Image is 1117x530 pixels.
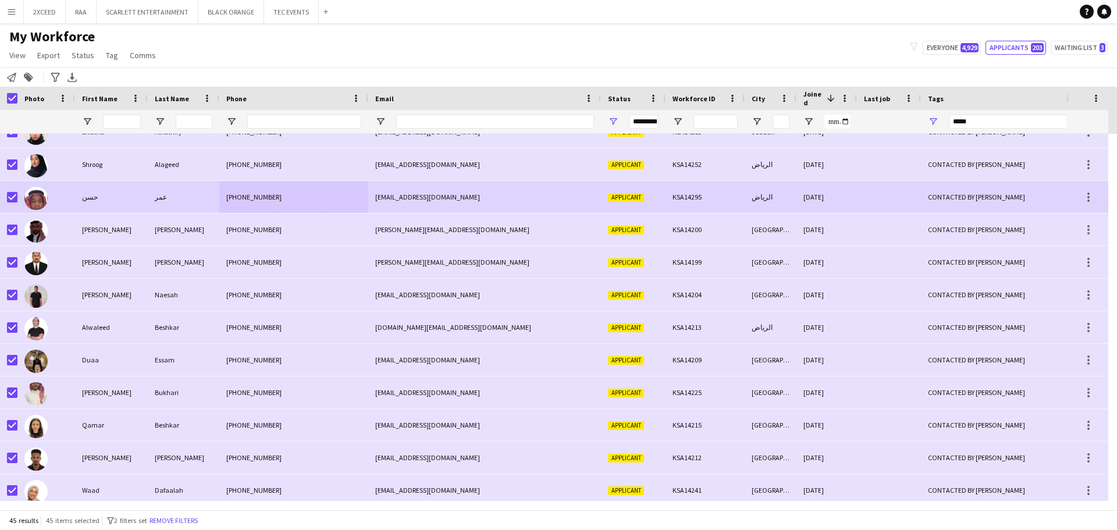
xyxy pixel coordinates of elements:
div: [DATE] [796,442,857,474]
img: Shatha Alkathiry [24,122,48,145]
input: Joined Filter Input [824,115,850,129]
div: [PHONE_NUMBER] [219,214,368,246]
div: Beshkar [148,311,219,343]
span: Applicant [608,389,644,397]
input: Phone Filter Input [247,115,361,129]
span: Applicant [608,226,644,234]
div: [PERSON_NAME] [148,442,219,474]
button: Open Filter Menu [608,116,618,127]
div: KSA14199 [666,246,745,278]
div: [PERSON_NAME][EMAIL_ADDRESS][DOMAIN_NAME] [368,214,601,246]
div: [PHONE_NUMBER] [219,246,368,278]
button: Applicants203 [986,41,1046,55]
div: [PHONE_NUMBER] [219,311,368,343]
span: My Workforce [9,28,95,45]
span: Applicant [608,193,644,202]
div: [EMAIL_ADDRESS][DOMAIN_NAME] [368,442,601,474]
span: Phone [226,94,247,103]
div: [EMAIL_ADDRESS][DOMAIN_NAME] [368,344,601,376]
span: Photo [24,94,44,103]
div: الرياض [745,181,796,213]
div: [DATE] [796,376,857,408]
div: [DATE] [796,214,857,246]
div: [PHONE_NUMBER] [219,409,368,441]
button: Open Filter Menu [226,116,237,127]
button: Open Filter Menu [673,116,683,127]
a: View [5,48,30,63]
button: Open Filter Menu [82,116,93,127]
div: [DATE] [796,409,857,441]
div: [EMAIL_ADDRESS][DOMAIN_NAME] [368,279,601,311]
img: Qamar Beshkar [24,415,48,438]
button: Everyone4,929 [923,41,981,55]
span: Tags [928,94,944,103]
app-action-btn: Advanced filters [48,70,62,84]
div: الرياض [745,148,796,180]
span: Status [72,50,94,61]
span: 3 [1100,43,1105,52]
div: Alwaleed [75,311,148,343]
div: KSA14241 [666,474,745,506]
div: Bukhari [148,376,219,408]
img: Alwaleed Beshkar [24,317,48,340]
img: Abbas Omer [24,219,48,243]
div: [PERSON_NAME] [75,246,148,278]
span: Applicant [608,291,644,300]
div: الرياض [745,311,796,343]
div: [PERSON_NAME] [148,214,219,246]
div: عمر [148,181,219,213]
div: [PERSON_NAME] [75,376,148,408]
span: Comms [130,50,156,61]
div: [GEOGRAPHIC_DATA] [745,214,796,246]
div: [DOMAIN_NAME][EMAIL_ADDRESS][DOMAIN_NAME] [368,311,601,343]
span: 2 filters set [114,516,147,525]
img: Abdulrahman Taj elsir [24,252,48,275]
div: KSA14209 [666,344,745,376]
img: Sameh Mohammed Ali [24,447,48,471]
span: Email [375,94,394,103]
div: [DATE] [796,311,857,343]
span: Last job [864,94,890,103]
span: Last Name [155,94,189,103]
div: [EMAIL_ADDRESS][DOMAIN_NAME] [368,409,601,441]
img: Shroog Alageed [24,154,48,177]
span: 45 items selected [46,516,99,525]
img: Duaa Essam [24,350,48,373]
input: Workforce ID Filter Input [693,115,738,129]
input: Last Name Filter Input [176,115,212,129]
div: KSA14213 [666,311,745,343]
div: KSA14252 [666,148,745,180]
div: [PERSON_NAME][EMAIL_ADDRESS][DOMAIN_NAME] [368,246,601,278]
button: Open Filter Menu [928,116,938,127]
div: [PERSON_NAME] [148,246,219,278]
span: Applicant [608,258,644,267]
button: TEC EVENTS [264,1,319,23]
span: Applicant [608,161,644,169]
div: [PHONE_NUMBER] [219,344,368,376]
button: Remove filters [147,514,200,527]
div: [GEOGRAPHIC_DATA] [745,474,796,506]
div: [PHONE_NUMBER] [219,376,368,408]
div: [GEOGRAPHIC_DATA] [745,376,796,408]
span: Applicant [608,323,644,332]
button: Open Filter Menu [375,116,386,127]
div: [EMAIL_ADDRESS][DOMAIN_NAME] [368,474,601,506]
a: Status [67,48,99,63]
span: Joined [803,90,822,107]
div: [DATE] [796,344,857,376]
span: 203 [1031,43,1044,52]
button: Open Filter Menu [752,116,762,127]
img: Waad Dafaalah [24,480,48,503]
div: KSA14212 [666,442,745,474]
div: Qamar [75,409,148,441]
img: Mohammed Bukhari [24,382,48,405]
div: [PHONE_NUMBER] [219,474,368,506]
button: Waiting list3 [1051,41,1108,55]
div: [EMAIL_ADDRESS][DOMAIN_NAME] [368,148,601,180]
span: First Name [82,94,118,103]
span: 4,929 [961,43,979,52]
input: First Name Filter Input [103,115,141,129]
div: [PHONE_NUMBER] [219,279,368,311]
div: [DATE] [796,474,857,506]
span: Workforce ID [673,94,716,103]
